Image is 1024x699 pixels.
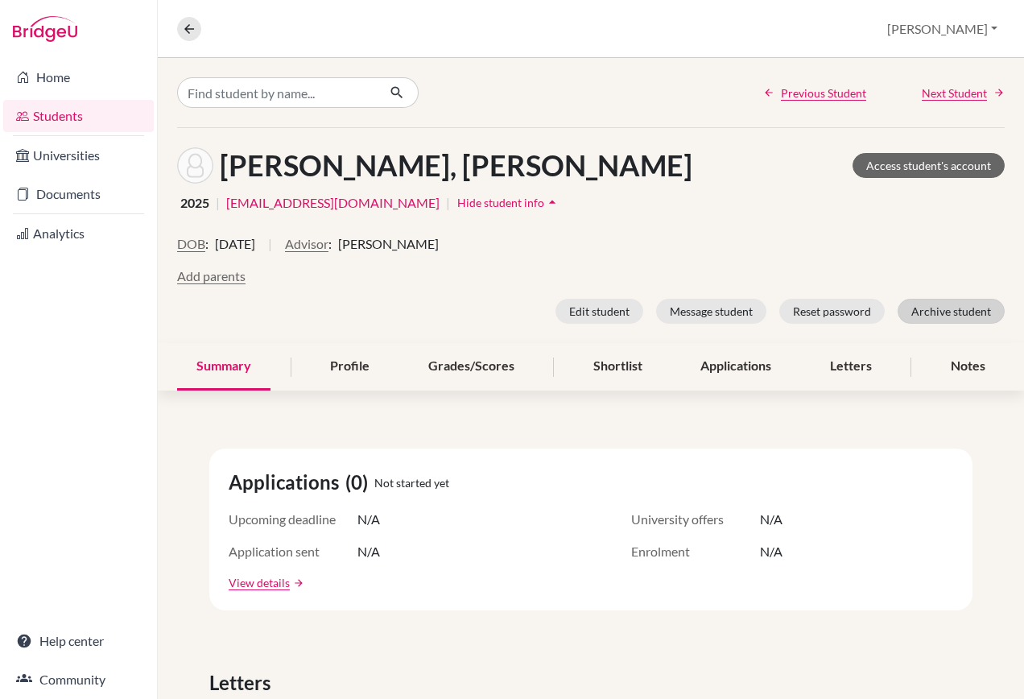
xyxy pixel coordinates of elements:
span: : [328,234,332,254]
button: Message student [656,299,766,324]
a: Community [3,664,154,696]
h1: [PERSON_NAME], [PERSON_NAME] [220,148,692,183]
div: Grades/Scores [409,343,534,391]
div: Letters [811,343,891,391]
a: Help center [3,625,154,657]
input: Find student by name... [177,77,377,108]
span: | [268,234,272,267]
button: Reset password [779,299,885,324]
span: N/A [357,542,380,561]
span: Applications [229,468,345,497]
span: | [446,193,450,213]
img: Ananyeva Ekaterina's avatar [177,147,213,184]
a: Next Student [922,85,1005,101]
span: : [205,234,209,254]
i: arrow_drop_up [544,194,560,210]
span: N/A [760,542,782,561]
span: N/A [357,510,380,529]
a: Universities [3,139,154,172]
span: 2025 [180,193,209,213]
button: Edit student [555,299,643,324]
a: Home [3,61,154,93]
a: Previous Student [763,85,866,101]
button: Add parents [177,267,246,286]
span: N/A [760,510,782,529]
button: Advisor [285,234,328,254]
button: Hide student infoarrow_drop_up [456,190,561,215]
a: arrow_forward [290,577,304,589]
span: (0) [345,468,374,497]
a: [EMAIL_ADDRESS][DOMAIN_NAME] [226,193,440,213]
span: Letters [209,668,277,697]
span: | [216,193,220,213]
a: Analytics [3,217,154,250]
div: Notes [931,343,1005,391]
div: Summary [177,343,270,391]
span: University offers [631,510,760,529]
span: [PERSON_NAME] [338,234,439,254]
button: Archive student [898,299,1005,324]
a: Access student's account [853,153,1005,178]
div: Applications [681,343,791,391]
span: Application sent [229,542,357,561]
button: [PERSON_NAME] [880,14,1005,44]
span: Not started yet [374,474,449,491]
a: Documents [3,178,154,210]
span: Enrolment [631,542,760,561]
img: Bridge-U [13,16,77,42]
span: Next Student [922,85,987,101]
span: [DATE] [215,234,255,254]
div: Shortlist [574,343,662,391]
span: Previous Student [781,85,866,101]
span: Upcoming deadline [229,510,357,529]
button: DOB [177,234,205,254]
div: Profile [311,343,389,391]
a: Students [3,100,154,132]
span: Hide student info [457,196,544,209]
a: View details [229,574,290,591]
